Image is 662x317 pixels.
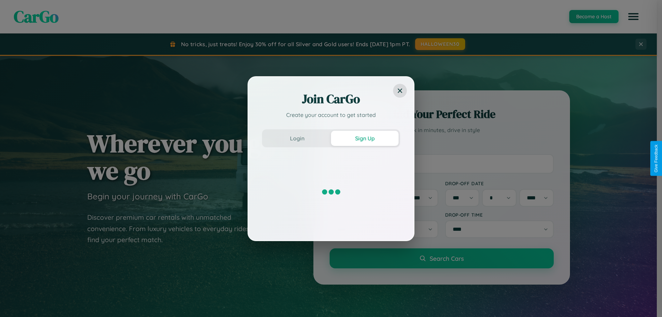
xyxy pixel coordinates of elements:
iframe: Intercom live chat [7,294,23,310]
button: Login [263,131,331,146]
p: Create your account to get started [262,111,400,119]
button: Sign Up [331,131,399,146]
div: Give Feedback [654,145,659,172]
h2: Join CarGo [262,91,400,107]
